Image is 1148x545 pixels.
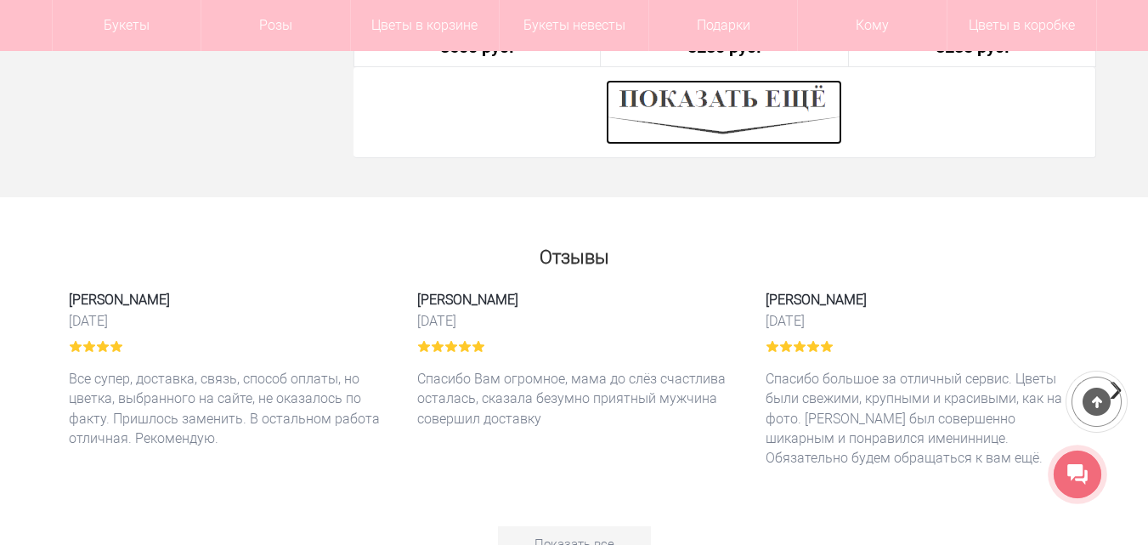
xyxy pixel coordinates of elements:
[52,239,1097,268] h2: Отзывы
[69,369,383,448] p: Все супер, доставка, связь, способ оплаты, но цветка, выбранного на сайте, не оказалось по факту....
[766,290,1080,309] span: [PERSON_NAME]
[69,312,383,330] time: [DATE]
[417,369,732,429] p: Спасибо Вам огромное, мама до слёз счастлива осталась, сказала безумно приятный мужчина совершил ...
[766,312,1080,330] time: [DATE]
[417,290,732,309] span: [PERSON_NAME]
[417,312,732,330] time: [DATE]
[1109,361,1123,411] span: Next
[606,105,842,118] a: Показать ещё
[69,290,383,309] span: [PERSON_NAME]
[606,80,842,145] img: Показать ещё
[766,369,1080,468] p: Спасибо большое за отличный сервис. Цветы были свежими, крупными и красивыми, как на фото. [PERSO...
[612,37,837,55] a: 5230 руб.
[365,37,590,55] a: 3600 руб.
[860,37,1085,55] a: 3235 руб.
